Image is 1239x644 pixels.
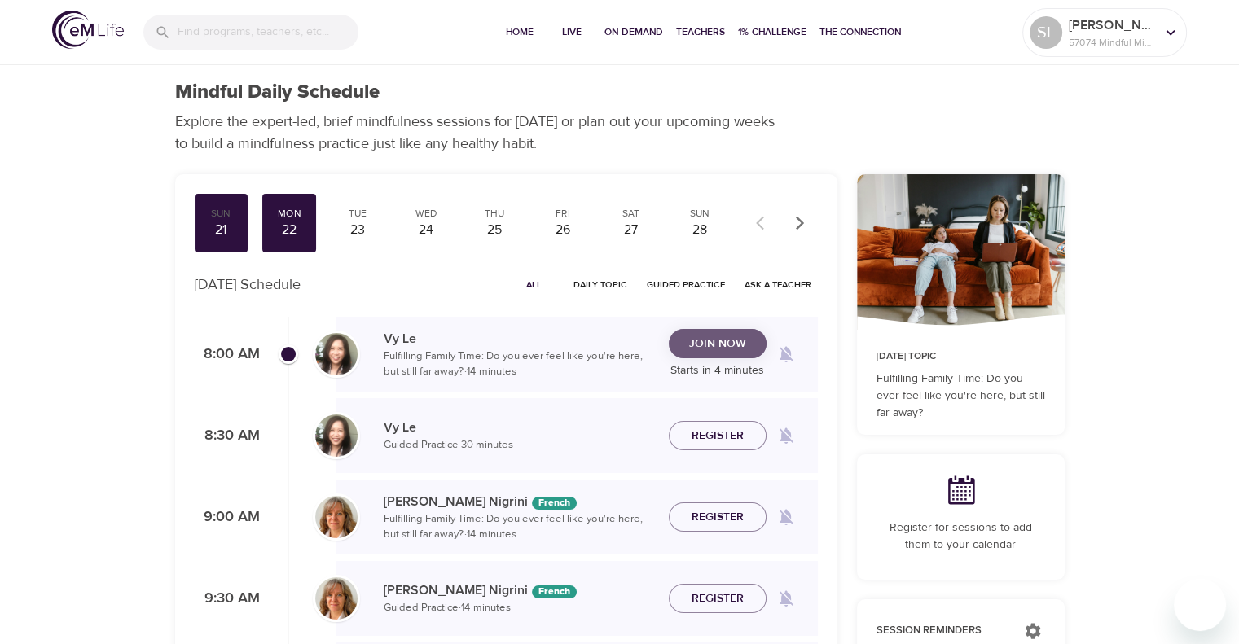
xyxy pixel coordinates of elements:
button: Guided Practice [640,272,732,297]
p: 57074 Mindful Minutes [1069,35,1155,50]
div: 24 [406,221,446,239]
button: Register [669,421,767,451]
span: Register [692,507,744,528]
div: Fri [543,207,583,221]
div: Tue [337,207,378,221]
div: 23 [337,221,378,239]
span: Register [692,589,744,609]
span: Daily Topic [573,277,627,292]
span: Register [692,426,744,446]
p: Register for sessions to add them to your calendar [877,519,1045,554]
p: Vy Le [384,418,656,437]
div: SL [1030,16,1062,49]
button: Register [669,502,767,532]
span: Join Now [689,334,746,354]
button: Ask a Teacher [738,272,818,297]
p: 9:30 AM [195,588,260,610]
p: Fulfilling Family Time: Do you ever feel like you're here, but still far away? · 14 minutes [384,348,656,380]
p: Session Reminders [877,623,1008,639]
p: Vy Le [384,329,656,348]
img: MelissaNigiri.jpg [315,577,358,620]
div: Thu [474,207,515,221]
p: 8:30 AM [195,425,260,447]
span: Remind me when a class goes live every Monday at 9:30 AM [767,579,806,618]
div: 27 [611,221,652,239]
h1: Mindful Daily Schedule [175,81,380,104]
p: 8:00 AM [195,344,260,366]
input: Find programs, teachers, etc... [178,15,358,50]
span: Home [500,24,539,41]
div: The episodes in this programs will be in French [532,585,577,598]
span: Live [552,24,591,41]
p: Fulfilling Family Time: Do you ever feel like you're here, but still far away? · 14 minutes [384,511,656,543]
span: The Connection [819,24,901,41]
button: Join Now [669,329,767,359]
span: Guided Practice [647,277,725,292]
div: The episodes in this programs will be in French [532,497,577,510]
span: Teachers [676,24,725,41]
div: 21 [201,221,242,239]
span: Ask a Teacher [745,277,811,292]
img: vy-profile-good-3.jpg [315,333,358,375]
img: MelissaNigiri.jpg [315,496,358,538]
p: [PERSON_NAME] [1069,15,1155,35]
p: [DATE] Schedule [195,274,301,296]
span: Remind me when a class goes live every Monday at 8:00 AM [767,335,806,374]
div: Sat [611,207,652,221]
span: Remind me when a class goes live every Monday at 8:30 AM [767,416,806,455]
p: Guided Practice · 14 minutes [384,600,656,616]
button: All [508,272,560,297]
button: Register [669,584,767,614]
p: Guided Practice · 30 minutes [384,437,656,453]
p: [DATE] Topic [877,349,1045,364]
span: All [515,277,554,292]
div: Mon [269,207,310,221]
p: 9:00 AM [195,506,260,528]
span: On-Demand [604,24,663,41]
iframe: Button to launch messaging window [1174,579,1226,631]
div: Wed [406,207,446,221]
p: [PERSON_NAME] Nigrini [384,580,656,600]
img: logo [52,11,124,49]
p: [PERSON_NAME] Nigrini [384,492,656,511]
div: Sun [201,207,242,221]
p: Starts in 4 minutes [669,362,767,379]
div: 26 [543,221,583,239]
div: 28 [679,221,720,239]
span: 1% Challenge [738,24,806,41]
p: Fulfilling Family Time: Do you ever feel like you're here, but still far away? [877,370,1045,422]
p: Explore the expert-led, brief mindfulness sessions for [DATE] or plan out your upcoming weeks to ... [175,111,786,155]
div: 22 [269,221,310,239]
div: 25 [474,221,515,239]
img: vy-profile-good-3.jpg [315,414,358,457]
span: Remind me when a class goes live every Monday at 9:00 AM [767,497,806,537]
div: Sun [679,207,720,221]
button: Daily Topic [567,272,634,297]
